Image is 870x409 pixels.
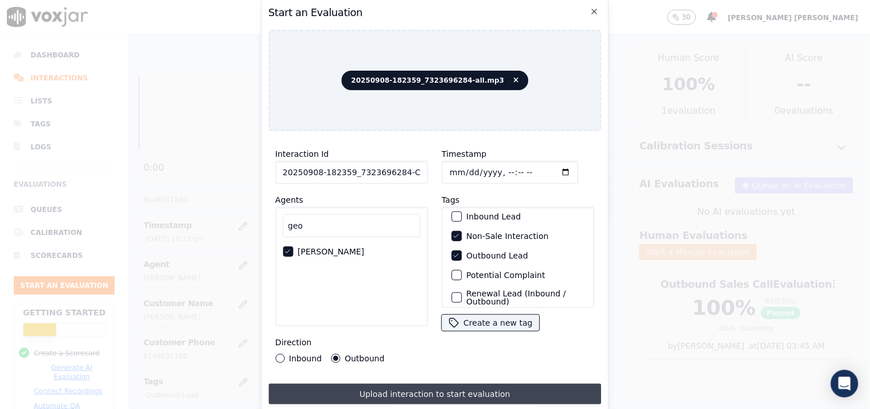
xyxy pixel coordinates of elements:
[289,354,322,362] label: Inbound
[466,232,548,240] label: Non-Sale Interaction
[275,149,329,159] label: Interaction Id
[342,71,529,90] span: 20250908-182359_7323696284-all.mp3
[442,315,539,331] button: Create a new tag
[466,290,584,306] label: Renewal Lead (Inbound / Outbound)
[268,384,602,404] button: Upload interaction to start evaluation
[466,213,521,221] label: Inbound Lead
[275,338,311,347] label: Direction
[283,214,420,237] input: Search Agents...
[268,5,602,21] h2: Start an Evaluation
[275,161,428,184] input: reference id, file name, etc
[466,252,528,260] label: Outbound Lead
[442,149,486,159] label: Timestamp
[442,195,459,204] label: Tags
[466,271,545,279] label: Potential Complaint
[275,195,303,204] label: Agents
[345,354,384,362] label: Outbound
[831,370,859,398] div: Open Intercom Messenger
[298,248,364,256] label: [PERSON_NAME]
